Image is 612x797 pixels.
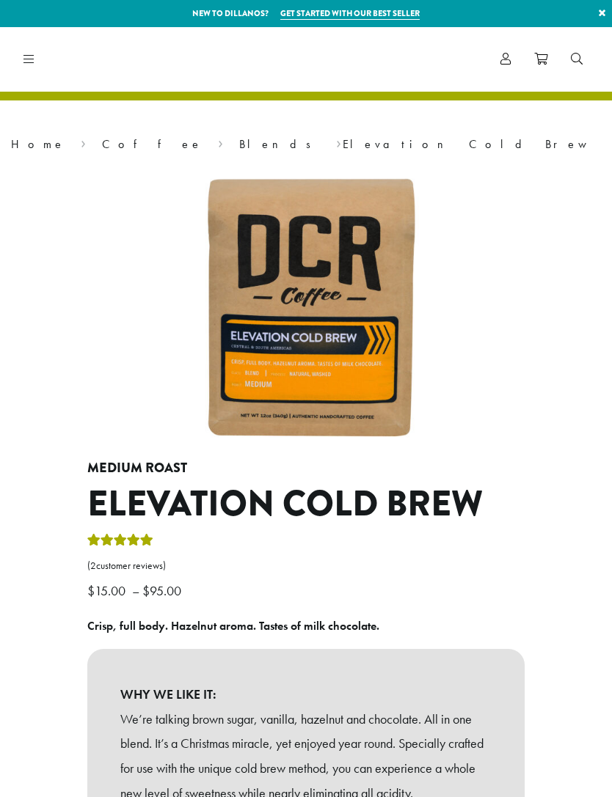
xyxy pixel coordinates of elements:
[120,682,492,707] b: WHY WE LIKE IT:
[142,582,185,599] bdi: 95.00
[102,136,203,152] a: Coffee
[87,618,379,633] b: Crisp, full body. Hazelnut aroma. Tastes of milk chocolate.
[87,532,153,554] div: Rated 5.00 out of 5
[559,47,594,71] a: Search
[142,582,150,599] span: $
[87,483,525,526] h1: Elevation Cold Brew
[132,582,139,599] span: –
[87,582,95,599] span: $
[239,136,321,152] a: Blends
[280,7,420,20] a: Get started with our best seller
[11,136,65,152] a: Home
[87,460,525,477] h4: Medium Roast
[81,131,86,153] span: ›
[336,131,341,153] span: ›
[90,559,96,572] span: 2
[87,559,525,573] a: (2customer reviews)
[87,582,129,599] bdi: 15.00
[218,131,223,153] span: ›
[11,136,601,153] nav: Breadcrumb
